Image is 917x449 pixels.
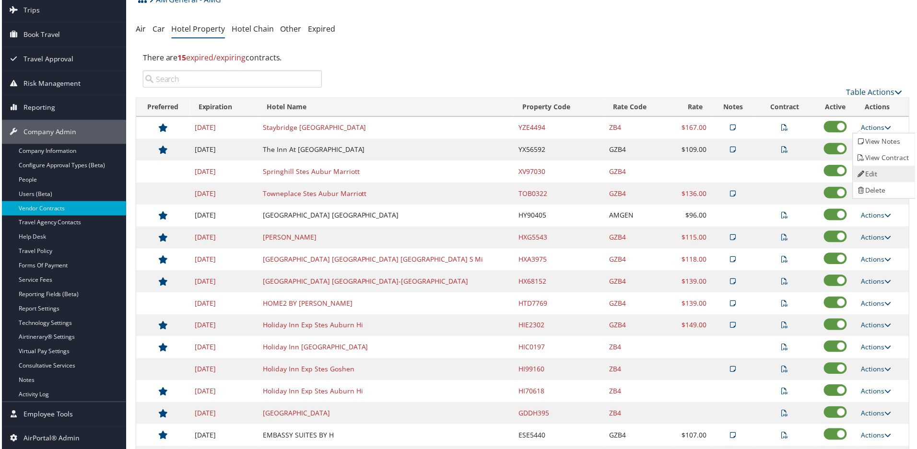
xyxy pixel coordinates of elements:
a: View Contract [855,150,915,166]
input: Search [141,70,321,88]
span: Risk Management [22,71,79,95]
a: Actions [863,322,893,331]
td: [DATE] [188,139,257,161]
td: $139.00 [673,293,712,315]
td: HIC0197 [514,337,605,359]
td: GZB4 [605,249,673,271]
td: GZB4 [605,315,673,337]
span: Employee Tools [22,403,71,427]
td: $167.00 [673,117,712,139]
td: HX68152 [514,271,605,293]
td: [GEOGRAPHIC_DATA] [GEOGRAPHIC_DATA] [GEOGRAPHIC_DATA] S Mi [258,249,514,271]
a: Delete [855,183,915,199]
td: HIE2302 [514,315,605,337]
td: $136.00 [673,183,712,205]
td: [GEOGRAPHIC_DATA] [GEOGRAPHIC_DATA]-[GEOGRAPHIC_DATA] [258,271,514,293]
td: ZB4 [605,117,673,139]
th: Notes: activate to sort column ascending [712,98,756,117]
td: $107.00 [673,426,712,448]
td: Holiday Inn Exp Stes Auburn Hi [258,315,514,337]
a: Actions [863,344,893,353]
th: Rate Code: activate to sort column ascending [605,98,673,117]
th: Hotel Name: activate to sort column ascending [258,98,514,117]
a: Table Actions [848,87,904,97]
td: [DATE] [188,227,257,249]
td: HXA3975 [514,249,605,271]
td: ZB4 [605,359,673,381]
td: GZB4 [605,227,673,249]
td: The Inn At [GEOGRAPHIC_DATA] [258,139,514,161]
td: [GEOGRAPHIC_DATA] [258,403,514,426]
a: Actions [863,255,893,265]
a: Actions [863,388,893,397]
a: Actions [863,366,893,375]
th: Expiration: activate to sort column ascending [188,98,257,117]
th: Property Code: activate to sort column ascending [514,98,605,117]
td: EMBASSY SUITES BY H [258,426,514,448]
td: [DATE] [188,205,257,227]
a: Actions [863,123,893,132]
a: Car [151,23,164,34]
td: [GEOGRAPHIC_DATA] [GEOGRAPHIC_DATA] [258,205,514,227]
td: GZB4 [605,183,673,205]
td: [DATE] [188,271,257,293]
td: [DATE] [188,183,257,205]
a: Hotel Property [170,23,224,34]
a: View Notes [855,134,915,150]
a: Actions [863,432,893,441]
a: Edit [855,166,915,183]
td: $96.00 [673,205,712,227]
td: [PERSON_NAME] [258,227,514,249]
a: Actions [863,233,893,242]
td: ZB4 [605,403,673,426]
td: $149.00 [673,315,712,337]
td: GDDH395 [514,403,605,426]
td: [DATE] [188,161,257,183]
span: Travel Approval [22,47,72,71]
td: HI99160 [514,359,605,381]
div: There are contracts. [134,45,911,70]
th: Rate: activate to sort column ascending [673,98,712,117]
td: Holiday Inn [GEOGRAPHIC_DATA] [258,337,514,359]
td: [DATE] [188,426,257,448]
td: HTD7769 [514,293,605,315]
a: Air [134,23,144,34]
td: Holiday Inn Exp Stes Goshen [258,359,514,381]
td: $115.00 [673,227,712,249]
td: [DATE] [188,359,257,381]
td: GZB4 [605,161,673,183]
span: Book Travel [22,23,59,46]
td: YZE4494 [514,117,605,139]
td: [DATE] [188,337,257,359]
td: HY90405 [514,205,605,227]
span: expired/expiring [176,52,245,63]
a: Other [280,23,301,34]
td: HXG5543 [514,227,605,249]
td: ZB4 [605,337,673,359]
span: Company Admin [22,120,75,144]
td: $118.00 [673,249,712,271]
th: Actions [858,98,911,117]
a: Actions [863,211,893,220]
td: Towneplace Stes Aubur Marriott [258,183,514,205]
td: TOB0322 [514,183,605,205]
td: GZB4 [605,139,673,161]
th: Preferred: activate to sort column ascending [135,98,188,117]
td: [DATE] [188,315,257,337]
td: ZB4 [605,381,673,403]
a: Actions [863,299,893,309]
strong: 15 [176,52,185,63]
td: [DATE] [188,381,257,403]
td: GZB4 [605,271,673,293]
td: HI70618 [514,381,605,403]
a: Actions [863,410,893,419]
td: GZB4 [605,293,673,315]
span: Reporting [22,96,53,120]
td: [DATE] [188,403,257,426]
th: Active: activate to sort column ascending [816,98,858,117]
td: XV97030 [514,161,605,183]
td: Staybridge [GEOGRAPHIC_DATA] [258,117,514,139]
td: AMGEN [605,205,673,227]
td: GZB4 [605,426,673,448]
td: $109.00 [673,139,712,161]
